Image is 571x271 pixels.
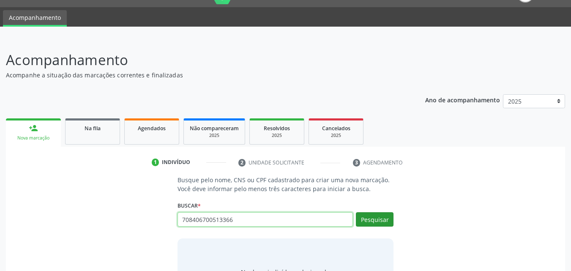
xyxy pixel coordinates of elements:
[190,125,239,132] span: Não compareceram
[315,132,357,139] div: 2025
[425,94,500,105] p: Ano de acompanhamento
[256,132,298,139] div: 2025
[356,212,393,227] button: Pesquisar
[6,49,397,71] p: Acompanhamento
[3,10,67,27] a: Acompanhamento
[264,125,290,132] span: Resolvidos
[178,212,353,227] input: Busque por nome, CNS ou CPF
[12,135,55,141] div: Nova marcação
[178,175,394,193] p: Busque pelo nome, CNS ou CPF cadastrado para criar uma nova marcação. Você deve informar pelo men...
[138,125,166,132] span: Agendados
[6,71,397,79] p: Acompanhe a situação das marcações correntes e finalizadas
[85,125,101,132] span: Na fila
[178,199,201,212] label: Buscar
[322,125,350,132] span: Cancelados
[190,132,239,139] div: 2025
[29,123,38,133] div: person_add
[152,159,159,166] div: 1
[162,159,190,166] div: Indivíduo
